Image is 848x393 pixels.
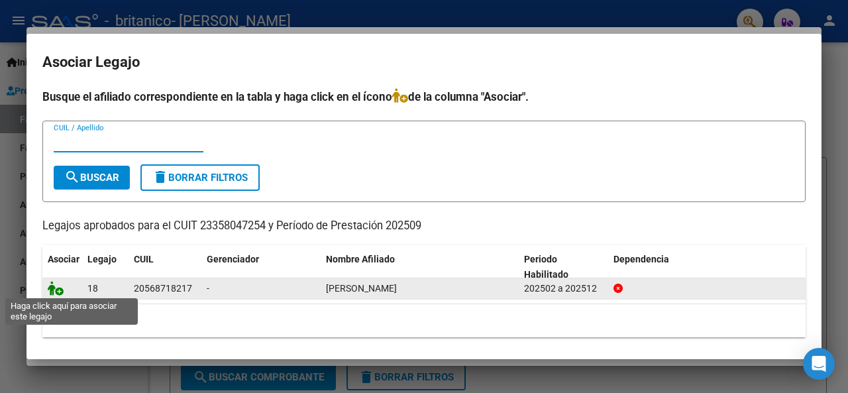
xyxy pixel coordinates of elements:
[48,254,79,264] span: Asociar
[519,245,608,289] datatable-header-cell: Periodo Habilitado
[134,254,154,264] span: CUIL
[152,169,168,185] mat-icon: delete
[326,283,397,294] span: BIANCHINI LEON EMANUEL AQUILES
[64,169,80,185] mat-icon: search
[42,50,806,75] h2: Asociar Legajo
[42,88,806,105] h4: Busque el afiliado correspondiente en la tabla y haga click en el ícono de la columna "Asociar".
[87,283,98,294] span: 18
[326,254,395,264] span: Nombre Afiliado
[207,254,259,264] span: Gerenciador
[608,245,806,289] datatable-header-cell: Dependencia
[54,166,130,190] button: Buscar
[524,281,603,296] div: 202502 a 202512
[524,254,568,280] span: Periodo Habilitado
[803,348,835,380] div: Open Intercom Messenger
[129,245,201,289] datatable-header-cell: CUIL
[321,245,519,289] datatable-header-cell: Nombre Afiliado
[87,254,117,264] span: Legajo
[152,172,248,184] span: Borrar Filtros
[134,281,192,296] div: 20568718217
[42,245,82,289] datatable-header-cell: Asociar
[64,172,119,184] span: Buscar
[140,164,260,191] button: Borrar Filtros
[613,254,669,264] span: Dependencia
[201,245,321,289] datatable-header-cell: Gerenciador
[207,283,209,294] span: -
[42,304,806,337] div: 1 registros
[82,245,129,289] datatable-header-cell: Legajo
[42,218,806,235] p: Legajos aprobados para el CUIT 23358047254 y Período de Prestación 202509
